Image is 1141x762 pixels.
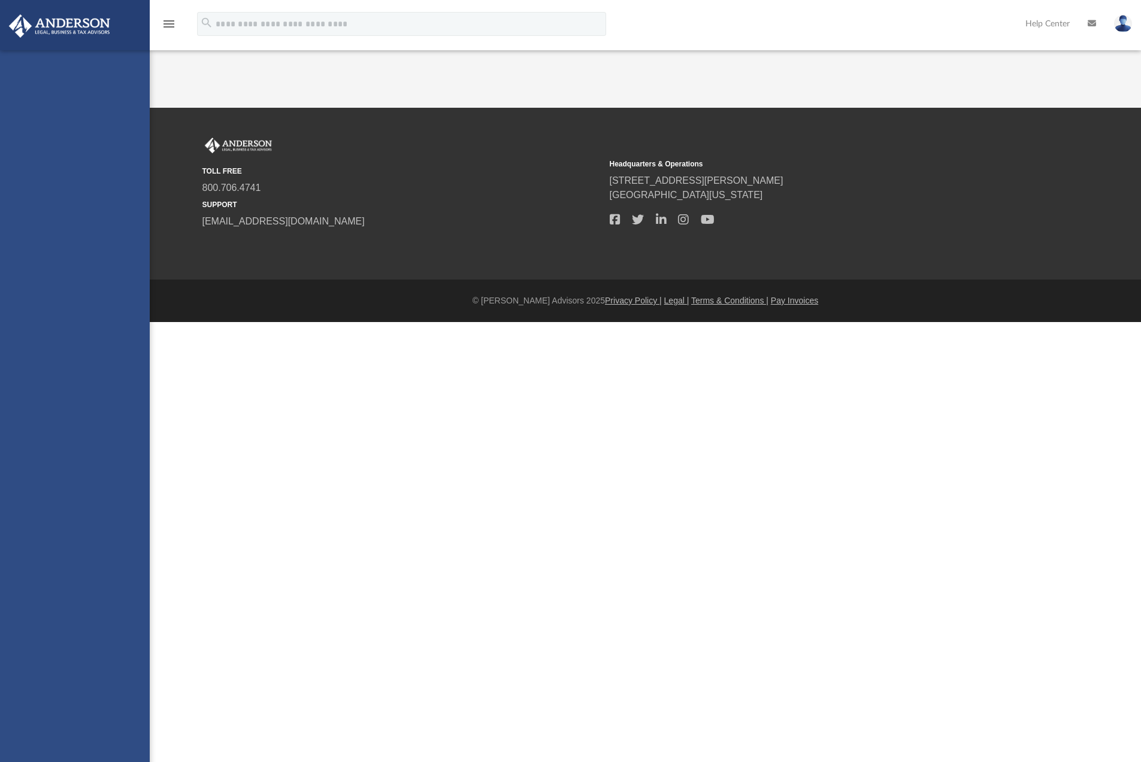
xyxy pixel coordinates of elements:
[162,17,176,31] i: menu
[610,159,1009,169] small: Headquarters & Operations
[610,190,763,200] a: [GEOGRAPHIC_DATA][US_STATE]
[202,138,274,153] img: Anderson Advisors Platinum Portal
[664,296,689,305] a: Legal |
[202,166,601,177] small: TOLL FREE
[605,296,662,305] a: Privacy Policy |
[202,216,365,226] a: [EMAIL_ADDRESS][DOMAIN_NAME]
[202,183,261,193] a: 800.706.4741
[771,296,818,305] a: Pay Invoices
[162,23,176,31] a: menu
[691,296,768,305] a: Terms & Conditions |
[5,14,114,38] img: Anderson Advisors Platinum Portal
[610,175,783,186] a: [STREET_ADDRESS][PERSON_NAME]
[200,16,213,29] i: search
[202,199,601,210] small: SUPPORT
[1114,15,1132,32] img: User Pic
[150,295,1141,307] div: © [PERSON_NAME] Advisors 2025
